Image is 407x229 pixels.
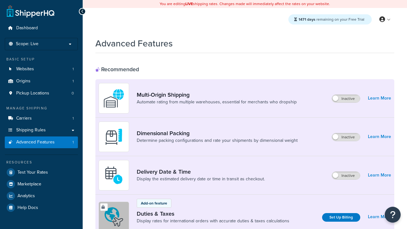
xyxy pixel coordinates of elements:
[332,95,360,102] label: Inactive
[17,170,48,175] span: Test Your Rates
[17,193,35,199] span: Analytics
[17,182,41,187] span: Marketplace
[5,57,78,62] div: Basic Setup
[5,167,78,178] a: Test Your Rates
[141,200,167,206] p: Add-on feature
[16,140,55,145] span: Advanced Features
[137,176,265,182] a: Display the estimated delivery date or time in transit as checkout.
[72,66,74,72] span: 1
[332,172,360,179] label: Inactive
[137,99,297,105] a: Automate rating from multiple warehouses, essential for merchants who dropship
[5,63,78,75] li: Websites
[5,63,78,75] a: Websites1
[95,66,139,73] div: Recommended
[299,17,364,22] span: remaining on your Free Trial
[137,137,298,144] a: Determine packing configurations and rate your shipments by dimensional weight
[16,79,31,84] span: Origins
[17,205,38,211] span: Help Docs
[103,87,125,109] img: WatD5o0RtDAAAAAElFTkSuQmCC
[5,22,78,34] a: Dashboard
[5,136,78,148] li: Advanced Features
[5,178,78,190] a: Marketplace
[5,75,78,87] a: Origins1
[5,113,78,124] li: Carriers
[368,94,391,103] a: Learn More
[103,164,125,186] img: gfkeb5ejjkALwAAAABJRU5ErkJggg==
[322,213,360,222] a: Set Up Billing
[137,168,265,175] a: Delivery Date & Time
[72,140,74,145] span: 1
[16,91,49,96] span: Pickup Locations
[72,79,74,84] span: 1
[16,128,46,133] span: Shipping Rules
[16,41,38,47] span: Scope: Live
[5,202,78,213] a: Help Docs
[5,75,78,87] li: Origins
[5,87,78,99] a: Pickup Locations0
[103,126,125,148] img: DTVBYsAAAAAASUVORK5CYII=
[5,190,78,202] a: Analytics
[137,218,289,224] a: Display rates for international orders with accurate duties & taxes calculations
[385,207,401,223] button: Open Resource Center
[368,132,391,141] a: Learn More
[5,87,78,99] li: Pickup Locations
[5,136,78,148] a: Advanced Features1
[5,106,78,111] div: Manage Shipping
[5,113,78,124] a: Carriers1
[16,66,34,72] span: Websites
[137,91,297,98] a: Multi-Origin Shipping
[5,160,78,165] div: Resources
[72,91,74,96] span: 0
[16,25,38,31] span: Dashboard
[368,171,391,180] a: Learn More
[137,130,298,137] a: Dimensional Packing
[137,210,289,217] a: Duties & Taxes
[332,133,360,141] label: Inactive
[185,1,193,7] b: LIVE
[16,116,32,121] span: Carriers
[299,17,315,22] strong: 1471 days
[368,212,391,221] a: Learn More
[95,37,173,50] h1: Advanced Features
[72,116,74,121] span: 1
[5,124,78,136] a: Shipping Rules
